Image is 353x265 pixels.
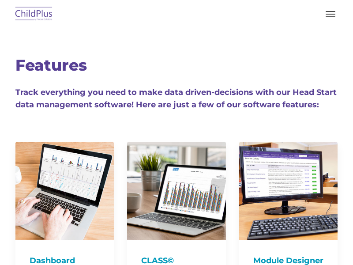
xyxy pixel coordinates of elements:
[13,4,55,25] img: ChildPlus by Procare Solutions
[239,142,338,240] img: ModuleDesigner750
[15,87,337,110] span: Track everything you need to make data driven-decisions with our Head Start data management softw...
[15,56,87,75] span: Features
[127,142,225,240] img: CLASS-750
[15,142,114,240] img: Dash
